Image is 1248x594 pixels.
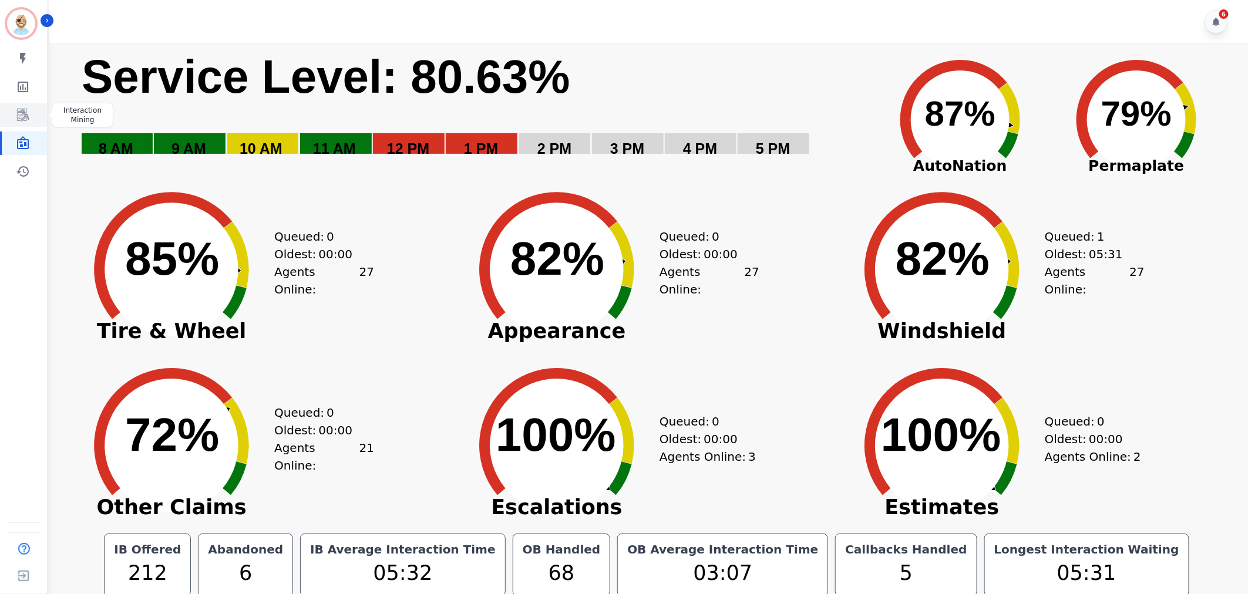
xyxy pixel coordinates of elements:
[660,263,759,298] div: Agents Online:
[274,263,374,298] div: Agents Online:
[712,228,719,245] span: 0
[69,501,274,513] span: Other Claims
[1048,155,1225,177] span: Permaplate
[1089,245,1123,263] span: 05:31
[712,413,719,430] span: 0
[7,9,35,38] img: Bordered avatar
[756,140,790,157] text: 5 PM
[1045,245,1133,263] div: Oldest:
[454,325,660,337] span: Appearance
[510,232,604,285] text: 82%
[240,140,282,157] text: 10 AM
[896,232,990,285] text: 82%
[839,501,1045,513] span: Estimates
[359,439,374,474] span: 21
[1089,430,1123,448] span: 00:00
[1097,228,1105,245] span: 1
[82,50,570,103] text: Service Level: 80.63%
[537,140,571,157] text: 2 PM
[387,140,429,157] text: 12 PM
[704,245,738,263] span: 00:00
[625,541,820,558] div: OB Average Interaction Time
[69,325,274,337] span: Tire & Wheel
[881,409,1001,461] text: 100%
[318,245,352,263] span: 00:00
[520,541,603,558] div: OB Handled
[1097,413,1105,430] span: 0
[359,263,374,298] span: 27
[520,558,603,589] div: 68
[1045,263,1145,298] div: Agents Online:
[1045,413,1133,430] div: Queued:
[843,558,969,589] div: 5
[872,155,1048,177] span: AutoNation
[274,404,362,421] div: Queued:
[660,413,748,430] div: Queued:
[992,541,1182,558] div: Longest Interaction Waiting
[660,448,759,465] div: Agents Online:
[1133,448,1141,465] span: 2
[660,228,748,245] div: Queued:
[112,541,183,558] div: IB Offered
[313,140,356,157] text: 11 AM
[112,558,183,589] div: 212
[1045,228,1133,245] div: Queued:
[992,558,1182,589] div: 05:31
[308,558,498,589] div: 05:32
[1101,94,1172,133] text: 79%
[925,94,995,133] text: 87%
[610,140,644,157] text: 3 PM
[704,430,738,448] span: 00:00
[171,140,206,157] text: 9 AM
[748,448,756,465] span: 3
[274,439,374,474] div: Agents Online:
[1130,263,1145,298] span: 27
[839,325,1045,337] span: Windshield
[625,558,820,589] div: 03:07
[843,541,969,558] div: Callbacks Handled
[99,140,133,157] text: 8 AM
[454,501,660,513] span: Escalations
[660,430,748,448] div: Oldest:
[1045,430,1133,448] div: Oldest:
[660,245,748,263] div: Oldest:
[1045,448,1145,465] div: Agents Online:
[125,232,219,285] text: 85%
[318,421,352,439] span: 00:00
[274,421,362,439] div: Oldest:
[464,140,498,157] text: 1 PM
[327,228,334,245] span: 0
[206,558,285,589] div: 6
[745,263,759,298] span: 27
[308,541,498,558] div: IB Average Interaction Time
[274,245,362,263] div: Oldest:
[683,140,717,157] text: 4 PM
[274,228,362,245] div: Queued:
[496,409,616,461] text: 100%
[327,404,334,421] span: 0
[125,409,219,461] text: 72%
[206,541,285,558] div: Abandoned
[1219,9,1229,19] div: 6
[80,48,870,174] svg: Service Level: 0%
